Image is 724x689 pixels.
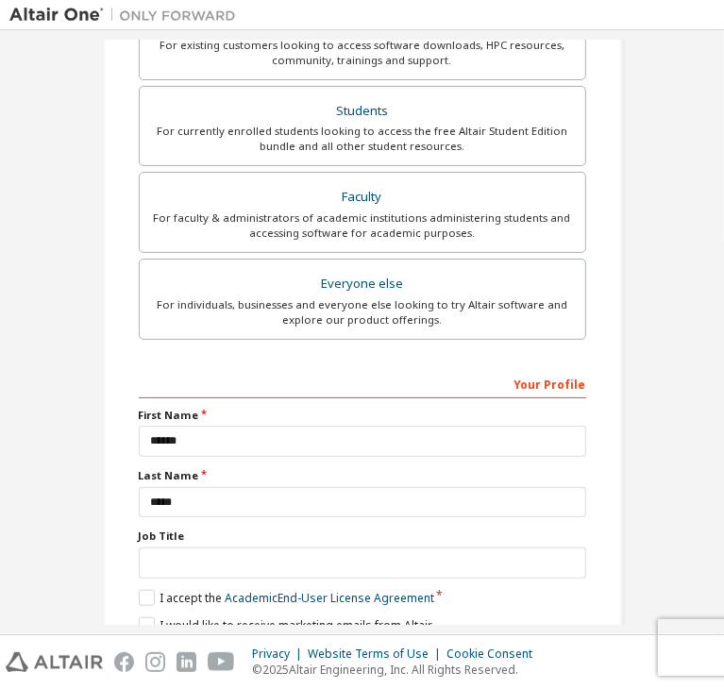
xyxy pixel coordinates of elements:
div: For individuals, businesses and everyone else looking to try Altair software and explore our prod... [151,297,574,328]
div: Faculty [151,184,574,210]
img: instagram.svg [145,652,165,672]
div: For currently enrolled students looking to access the free Altair Student Edition bundle and all ... [151,124,574,154]
label: Last Name [139,468,586,483]
img: altair_logo.svg [6,652,103,672]
label: I would like to receive marketing emails from Altair [139,617,432,633]
a: Academic End-User License Agreement [225,590,434,606]
img: Altair One [9,6,245,25]
p: © 2025 Altair Engineering, Inc. All Rights Reserved. [252,662,544,678]
img: facebook.svg [114,652,134,672]
div: Students [151,98,574,125]
div: For faculty & administrators of academic institutions administering students and accessing softwa... [151,210,574,241]
div: Privacy [252,647,308,662]
div: Cookie Consent [446,647,544,662]
img: youtube.svg [208,652,235,672]
div: Website Terms of Use [308,647,446,662]
label: Job Title [139,529,586,544]
div: Your Profile [139,368,586,398]
label: First Name [139,408,586,423]
label: I accept the [139,590,434,606]
div: Everyone else [151,271,574,297]
img: linkedin.svg [177,652,196,672]
div: For existing customers looking to access software downloads, HPC resources, community, trainings ... [151,38,574,68]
